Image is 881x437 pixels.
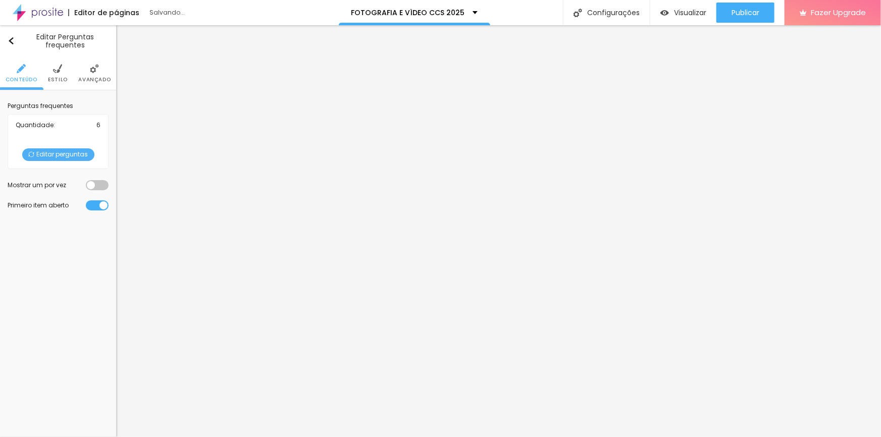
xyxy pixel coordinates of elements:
[96,122,100,128] span: 6
[48,77,68,82] span: Estilo
[351,9,465,16] p: FOTOGRAFIA E VÍDEO CCS 2025
[116,25,881,437] iframe: Editor
[574,9,582,17] img: Icone
[811,8,866,17] span: Fazer Upgrade
[53,64,62,73] img: Icone
[6,77,37,82] span: Conteúdo
[732,9,759,17] span: Publicar
[8,202,86,208] div: Primeiro item aberto
[8,33,109,49] div: Editar Perguntas frequentes
[674,9,706,17] span: Visualizar
[8,37,15,45] img: Icone
[90,64,99,73] img: Icone
[28,151,34,157] img: Icone
[716,3,774,23] button: Publicar
[22,148,94,161] span: Editar perguntas
[78,77,111,82] span: Avançado
[17,64,26,73] img: Icone
[16,122,55,128] span: Quantidade :
[650,3,716,23] button: Visualizar
[8,103,109,109] div: Perguntas frequentes
[8,182,86,188] div: Mostrar um por vez
[660,9,669,17] img: view-1.svg
[68,9,139,16] div: Editor de páginas
[149,10,266,16] div: Salvando...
